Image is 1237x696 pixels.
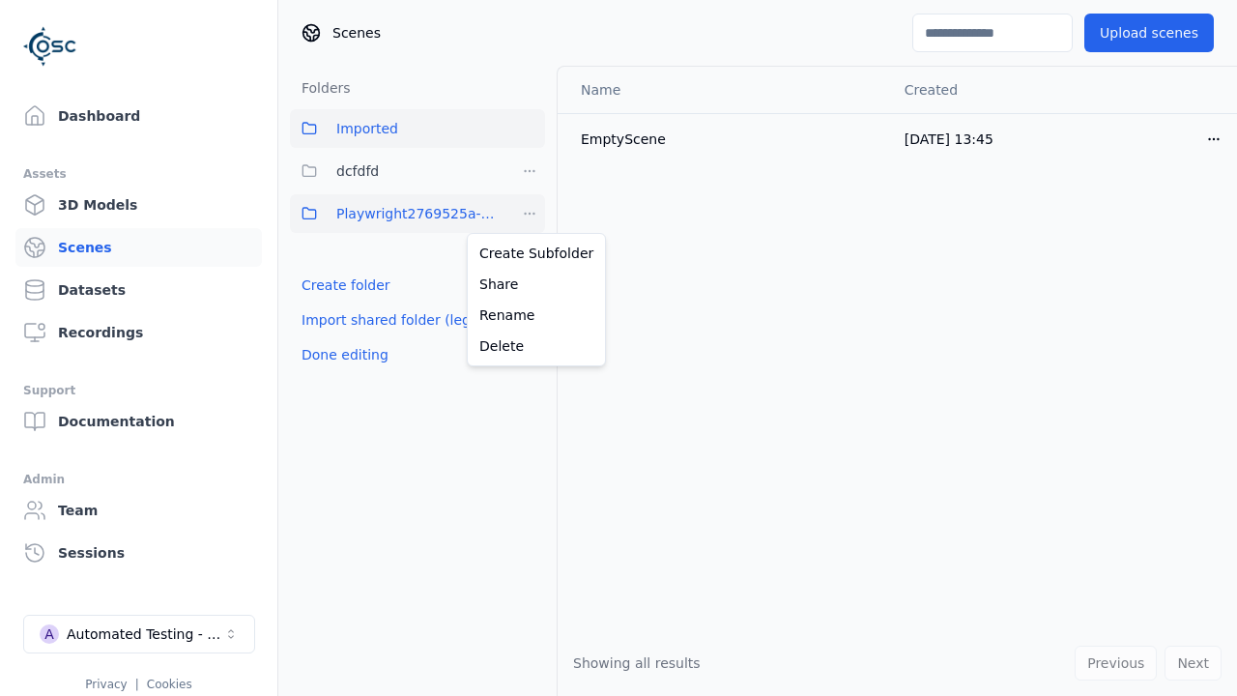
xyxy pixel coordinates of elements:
[472,331,601,362] a: Delete
[472,269,601,300] a: Share
[472,238,601,269] a: Create Subfolder
[472,300,601,331] a: Rename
